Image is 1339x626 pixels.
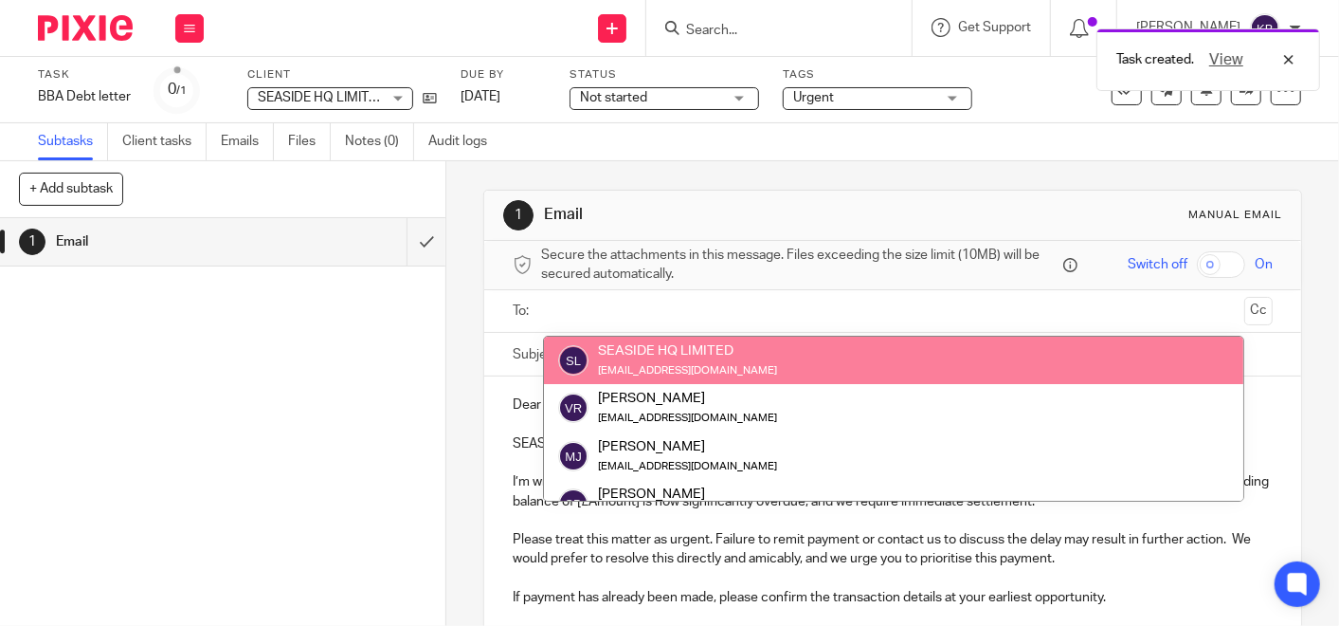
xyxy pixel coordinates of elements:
[1188,208,1282,223] div: Manual email
[168,79,187,101] div: 0
[544,205,933,225] h1: Email
[461,67,546,83] label: Due by
[122,123,207,160] a: Client tasks
[598,365,777,376] small: [EMAIL_ADDRESS][DOMAIN_NAME]
[513,302,534,321] label: To:
[541,246,1059,285] span: Secure the attachments in this message. Files exceeding the size limit (10MB) will be secured aut...
[288,123,331,160] a: Files
[221,123,274,160] a: Emails
[598,461,777,471] small: [EMAIL_ADDRESS][DOMAIN_NAME]
[558,345,588,376] img: svg%3E
[38,67,131,83] label: Task
[1203,48,1249,71] button: View
[258,91,386,104] span: SEASIDE HQ LIMITED
[558,488,588,519] img: svg%3E
[1244,297,1273,325] button: Cc
[598,436,777,455] div: [PERSON_NAME]
[580,91,647,104] span: Not started
[598,485,862,504] div: [PERSON_NAME]
[38,123,108,160] a: Subtasks
[598,389,777,408] div: [PERSON_NAME]
[598,341,777,360] div: SEASIDE HQ LIMITED
[513,396,1273,414] p: Dear [PERSON_NAME]
[19,173,123,205] button: + Add subtask
[558,441,588,471] img: svg%3E
[38,87,131,106] div: BBA Debt letter
[176,85,187,96] small: /1
[513,345,562,364] label: Subject:
[1255,255,1273,274] span: On
[513,472,1273,511] p: I’m writing to formally remind you that invoice [#12345], issued on [Date] and due on [Due Date],...
[247,67,437,83] label: Client
[513,588,1273,607] p: If payment has already been made, please confirm the transaction details at your earliest opportu...
[793,91,834,104] span: Urgent
[558,393,588,423] img: svg%3E
[513,434,1273,453] p: SEASIDE HQ LIMITED
[503,200,534,230] div: 1
[428,123,501,160] a: Audit logs
[38,15,133,41] img: Pixie
[513,530,1273,569] p: Please treat this matter as urgent. Failure to remit payment or contact us to discuss the delay m...
[56,228,278,256] h1: Email
[1250,13,1280,44] img: svg%3E
[1116,50,1194,69] p: Task created.
[345,123,414,160] a: Notes (0)
[461,90,500,103] span: [DATE]
[19,229,45,255] div: 1
[1128,255,1187,274] span: Switch off
[570,67,759,83] label: Status
[598,413,777,423] small: [EMAIL_ADDRESS][DOMAIN_NAME]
